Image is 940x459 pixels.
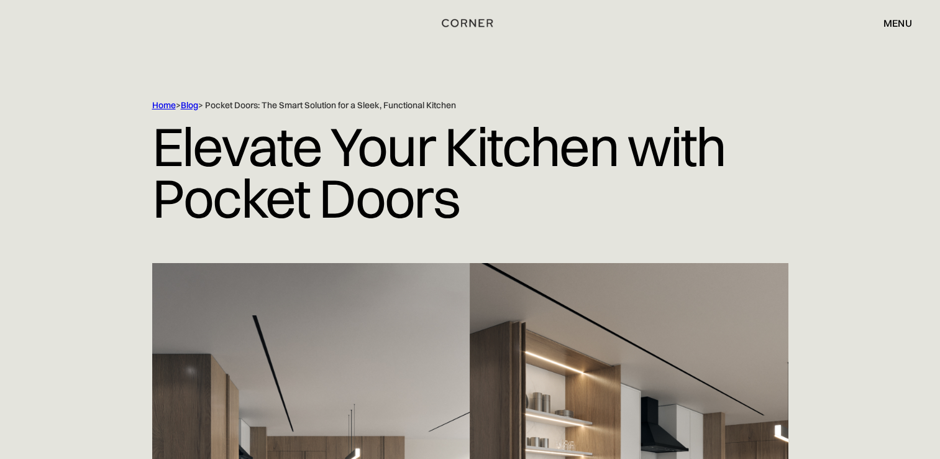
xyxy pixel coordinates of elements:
div: menu [883,18,912,28]
div: menu [871,12,912,34]
a: home [436,15,504,31]
a: Home [152,100,176,111]
a: Blog [181,100,198,111]
h1: Elevate Your Kitchen with Pocket Doors [152,111,788,233]
div: > > Pocket Doors: The Smart Solution for a Sleek, Functional Kitchen [152,100,736,111]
